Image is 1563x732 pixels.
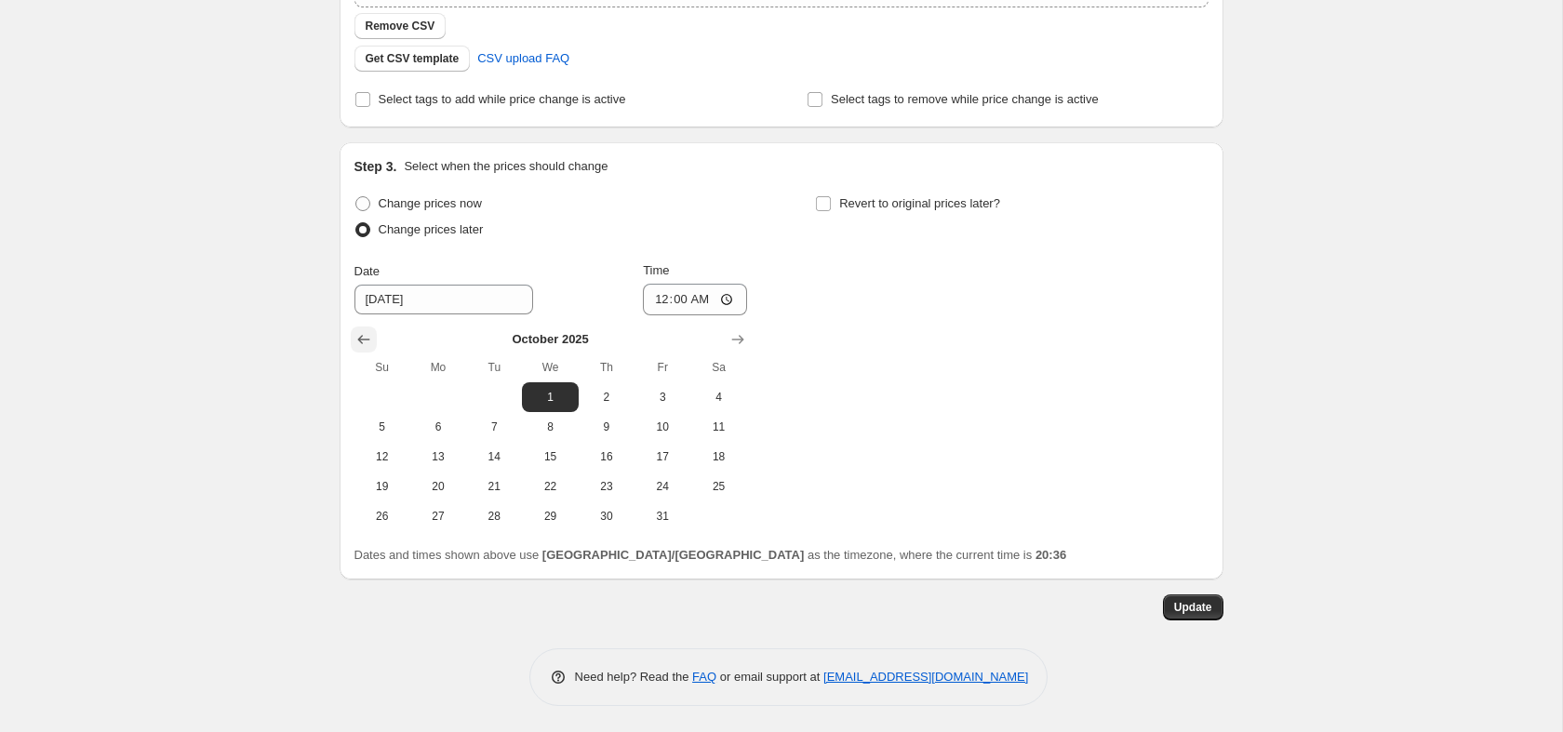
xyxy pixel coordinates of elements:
[522,442,578,472] button: Wednesday October 15 2025
[529,419,570,434] span: 8
[362,479,403,494] span: 19
[418,449,459,464] span: 13
[522,412,578,442] button: Wednesday October 8 2025
[643,284,747,315] input: 12:00
[586,419,627,434] span: 9
[579,472,635,501] button: Thursday October 23 2025
[716,670,823,684] span: or email support at
[529,479,570,494] span: 22
[474,479,514,494] span: 21
[529,390,570,405] span: 1
[643,263,669,277] span: Time
[351,326,377,353] button: Show previous month, September 2025
[466,44,581,73] a: CSV upload FAQ
[354,46,471,72] button: Get CSV template
[522,353,578,382] th: Wednesday
[354,412,410,442] button: Sunday October 5 2025
[477,49,569,68] span: CSV upload FAQ
[690,412,746,442] button: Saturday October 11 2025
[366,19,435,33] span: Remove CSV
[474,509,514,524] span: 28
[522,382,578,412] button: Wednesday October 1 2025
[823,670,1028,684] a: [EMAIL_ADDRESS][DOMAIN_NAME]
[522,472,578,501] button: Wednesday October 22 2025
[379,92,626,106] span: Select tags to add while price change is active
[698,419,739,434] span: 11
[575,670,693,684] span: Need help? Read the
[642,479,683,494] span: 24
[690,442,746,472] button: Saturday October 18 2025
[635,442,690,472] button: Friday October 17 2025
[635,501,690,531] button: Friday October 31 2025
[362,360,403,375] span: Su
[698,479,739,494] span: 25
[586,390,627,405] span: 2
[642,449,683,464] span: 17
[410,353,466,382] th: Monday
[418,509,459,524] span: 27
[579,412,635,442] button: Thursday October 9 2025
[698,449,739,464] span: 18
[418,479,459,494] span: 20
[831,92,1099,106] span: Select tags to remove while price change is active
[586,449,627,464] span: 16
[354,501,410,531] button: Sunday October 26 2025
[529,509,570,524] span: 29
[690,472,746,501] button: Saturday October 25 2025
[474,449,514,464] span: 14
[362,509,403,524] span: 26
[354,157,397,176] h2: Step 3.
[410,472,466,501] button: Monday October 20 2025
[410,501,466,531] button: Monday October 27 2025
[354,472,410,501] button: Sunday October 19 2025
[698,390,739,405] span: 4
[418,419,459,434] span: 6
[579,353,635,382] th: Thursday
[404,157,608,176] p: Select when the prices should change
[586,360,627,375] span: Th
[635,412,690,442] button: Friday October 10 2025
[529,449,570,464] span: 15
[354,442,410,472] button: Sunday October 12 2025
[635,353,690,382] th: Friday
[354,548,1067,562] span: Dates and times shown above use as the timezone, where the current time is
[635,472,690,501] button: Friday October 24 2025
[354,264,380,278] span: Date
[354,353,410,382] th: Sunday
[586,479,627,494] span: 23
[410,442,466,472] button: Monday October 13 2025
[354,13,447,39] button: Remove CSV
[366,51,460,66] span: Get CSV template
[542,548,804,562] b: [GEOGRAPHIC_DATA]/[GEOGRAPHIC_DATA]
[642,360,683,375] span: Fr
[692,670,716,684] a: FAQ
[1163,594,1223,620] button: Update
[466,353,522,382] th: Tuesday
[635,382,690,412] button: Friday October 3 2025
[522,501,578,531] button: Wednesday October 29 2025
[466,412,522,442] button: Tuesday October 7 2025
[474,419,514,434] span: 7
[379,196,482,210] span: Change prices now
[642,390,683,405] span: 3
[379,222,484,236] span: Change prices later
[362,449,403,464] span: 12
[474,360,514,375] span: Tu
[642,419,683,434] span: 10
[690,353,746,382] th: Saturday
[466,501,522,531] button: Tuesday October 28 2025
[410,412,466,442] button: Monday October 6 2025
[466,472,522,501] button: Tuesday October 21 2025
[725,326,751,353] button: Show next month, November 2025
[579,382,635,412] button: Thursday October 2 2025
[418,360,459,375] span: Mo
[839,196,1000,210] span: Revert to original prices later?
[690,382,746,412] button: Saturday October 4 2025
[579,501,635,531] button: Thursday October 30 2025
[1174,600,1212,615] span: Update
[642,509,683,524] span: 31
[579,442,635,472] button: Thursday October 16 2025
[586,509,627,524] span: 30
[698,360,739,375] span: Sa
[466,442,522,472] button: Tuesday October 14 2025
